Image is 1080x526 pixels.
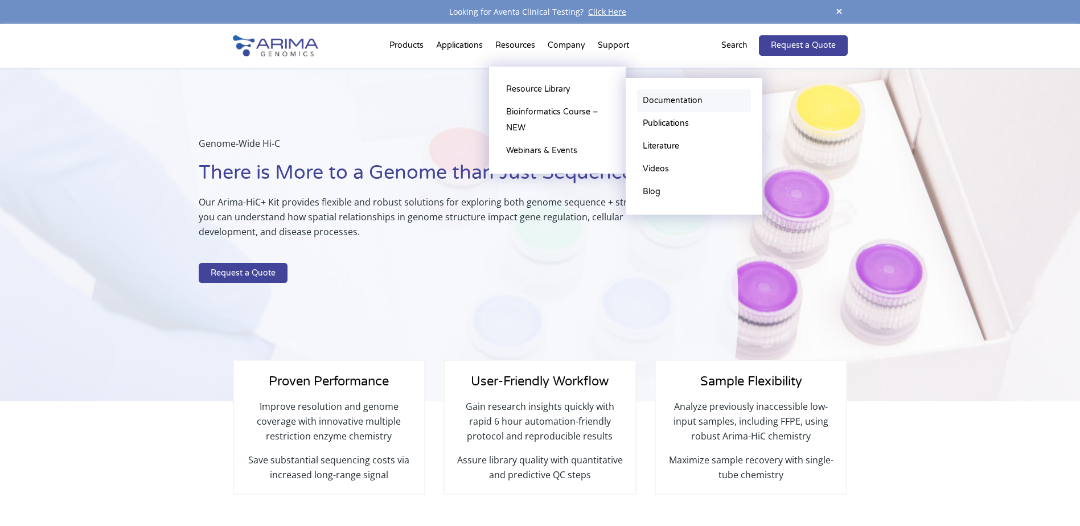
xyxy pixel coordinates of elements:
[199,136,681,160] p: Genome-Wide Hi-C
[759,35,848,56] a: Request a Quote
[456,399,623,453] p: Gain research insights quickly with rapid 6 hour automation-friendly protocol and reproducible re...
[721,38,748,53] p: Search
[637,112,751,135] a: Publications
[637,89,751,112] a: Documentation
[262,203,313,213] span: Human Health
[3,203,10,211] input: Hi-C for FFPE
[13,217,84,228] span: Single-Cell Methyl-3C
[471,374,609,389] span: User-Friendly Workflow
[3,174,10,181] input: Capture Hi-C
[667,399,835,453] p: Analyze previously inaccessible low-input samples, including FFPE, using robust Arima-HiC chemistry
[3,218,10,225] input: Single-Cell Methyl-3C
[245,399,413,453] p: Improve resolution and genome coverage with innovative multiple restriction enzyme chemistry
[3,188,10,196] input: High Coverage Hi-C
[3,248,10,255] input: Arima Bioinformatics Platform
[584,6,631,17] a: Click Here
[252,159,260,166] input: Genome Assembly
[252,174,260,181] input: Gene Regulation
[199,195,681,248] p: Our Arima-HiC+ Kit provides flexible and robust solutions for exploring both genome sequence + st...
[13,203,57,213] span: Hi-C for FFPE
[3,262,10,270] input: Other
[456,453,623,482] p: Assure library quality with quantitative and predictive QC steps
[262,173,318,183] span: Gene Regulation
[233,5,848,19] div: Looking for Aventa Clinical Testing?
[252,218,260,225] input: Structural Variant Discovery
[252,188,260,196] input: Epigenetics
[700,374,802,389] span: Sample Flexibility
[667,453,835,482] p: Maximize sample recovery with single-tube chemistry
[13,158,27,169] span: Hi-C
[252,203,260,211] input: Human Health
[13,247,115,257] span: Arima Bioinformatics Platform
[13,188,79,198] span: High Coverage Hi-C
[262,217,357,228] span: Structural Variant Discovery
[500,78,614,101] a: Resource Library
[269,374,389,389] span: Proven Performance
[233,35,318,56] img: Arima-Genomics-logo
[245,453,413,482] p: Save substantial sequencing costs via increased long-range signal
[637,180,751,203] a: Blog
[500,101,614,139] a: Bioinformatics Course – NEW
[199,160,681,195] h1: There is More to a Genome than Just Sequence
[249,1,285,11] span: Last name
[249,141,349,151] span: What is your area of interest?
[500,139,614,162] a: Webinars & Events
[13,262,33,272] span: Other
[199,263,288,283] a: Request a Quote
[252,233,260,240] input: Other
[262,188,301,198] span: Epigenetics
[13,173,56,183] span: Capture Hi-C
[3,233,10,240] input: Library Prep
[3,159,10,166] input: Hi-C
[249,94,267,104] span: State
[13,232,55,243] span: Library Prep
[637,135,751,158] a: Literature
[262,232,282,243] span: Other
[262,158,326,169] span: Genome Assembly
[637,158,751,180] a: Videos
